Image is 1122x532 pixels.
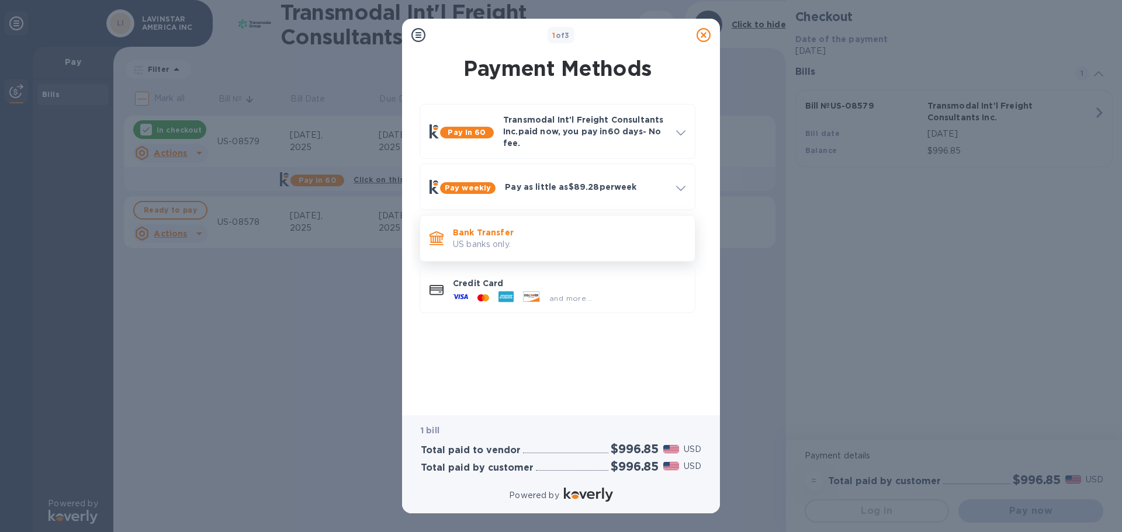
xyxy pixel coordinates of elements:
[503,114,667,149] p: Transmodal Int'l Freight Consultants Inc. paid now, you pay in 60 days - No fee.
[509,489,559,502] p: Powered by
[453,277,685,289] p: Credit Card
[417,56,698,81] h1: Payment Methods
[448,128,486,137] b: Pay in 60
[611,441,659,456] h2: $996.85
[505,181,667,193] p: Pay as little as $89.28 per week
[611,459,659,474] h2: $996.85
[549,294,592,302] span: and more...
[684,443,701,455] p: USD
[421,426,439,435] b: 1 bill
[453,238,685,251] p: US banks only.
[552,31,555,40] span: 1
[564,488,613,502] img: Logo
[663,445,679,453] img: USD
[684,460,701,472] p: USD
[421,463,534,474] h3: Total paid by customer
[453,227,685,238] p: Bank Transfer
[552,31,570,40] b: of 3
[663,462,679,470] img: USD
[421,445,521,456] h3: Total paid to vendor
[445,183,491,192] b: Pay weekly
